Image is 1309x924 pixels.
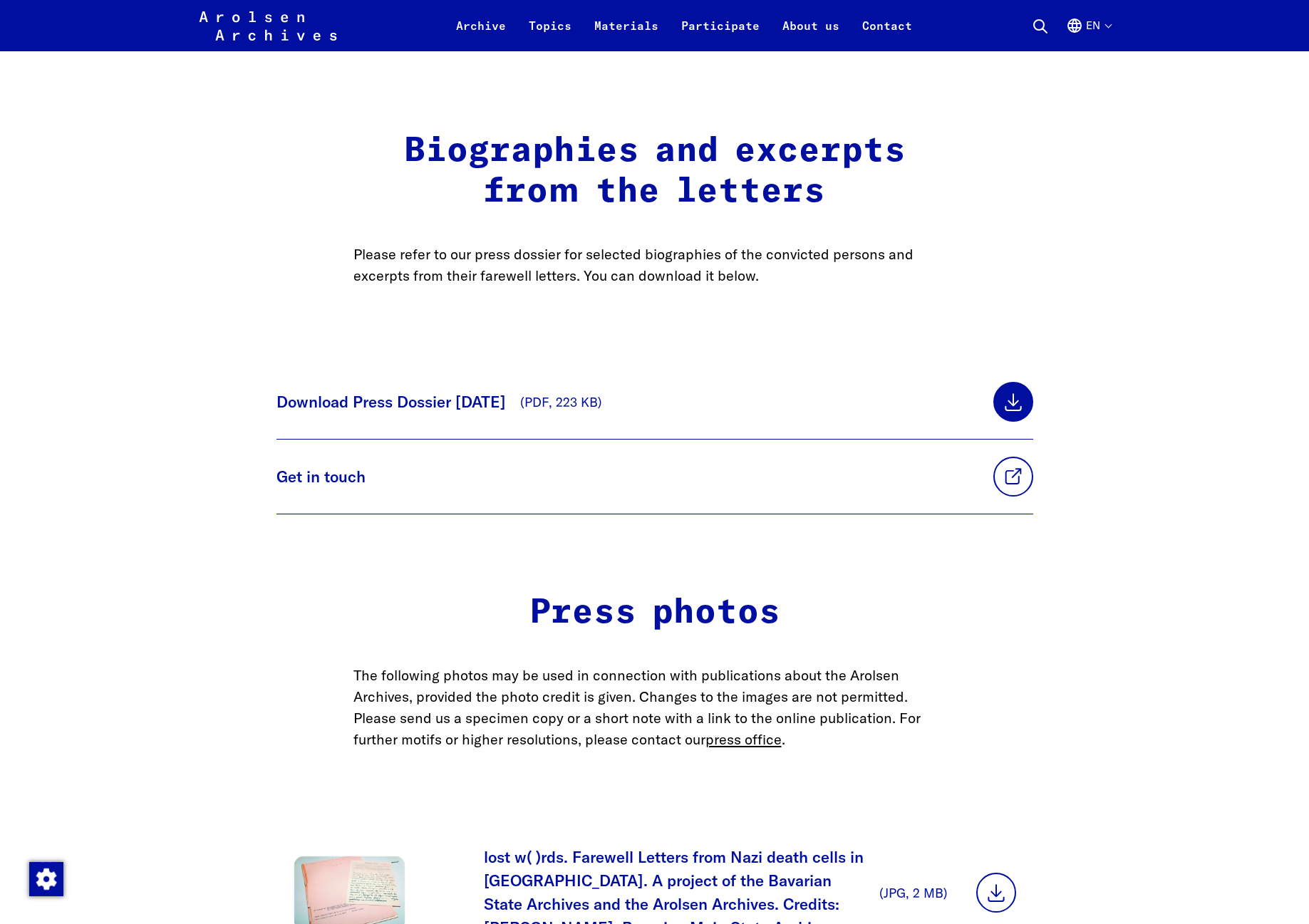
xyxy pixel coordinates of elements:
a: Archive [445,17,517,51]
p: Please refer to our press dossier for selected biographies of the convicted persons and excerpts ... [353,244,956,286]
h2: Press photos [353,593,956,634]
div: Change consent [29,861,63,896]
a: press office [705,730,782,748]
strong: Biographies and excerpts from the letters [404,134,906,209]
a: Materials [583,17,670,51]
p: The following photos may be used in connection with publications about the Arolsen Archives, prov... [353,665,956,750]
a: Topics [517,17,583,51]
a: Contact [851,17,923,51]
nav: Primary [445,9,923,43]
a: About us [771,17,851,51]
button: English, language selection [1066,17,1111,51]
a: Participate [670,17,771,51]
img: Change consent [29,862,63,896]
